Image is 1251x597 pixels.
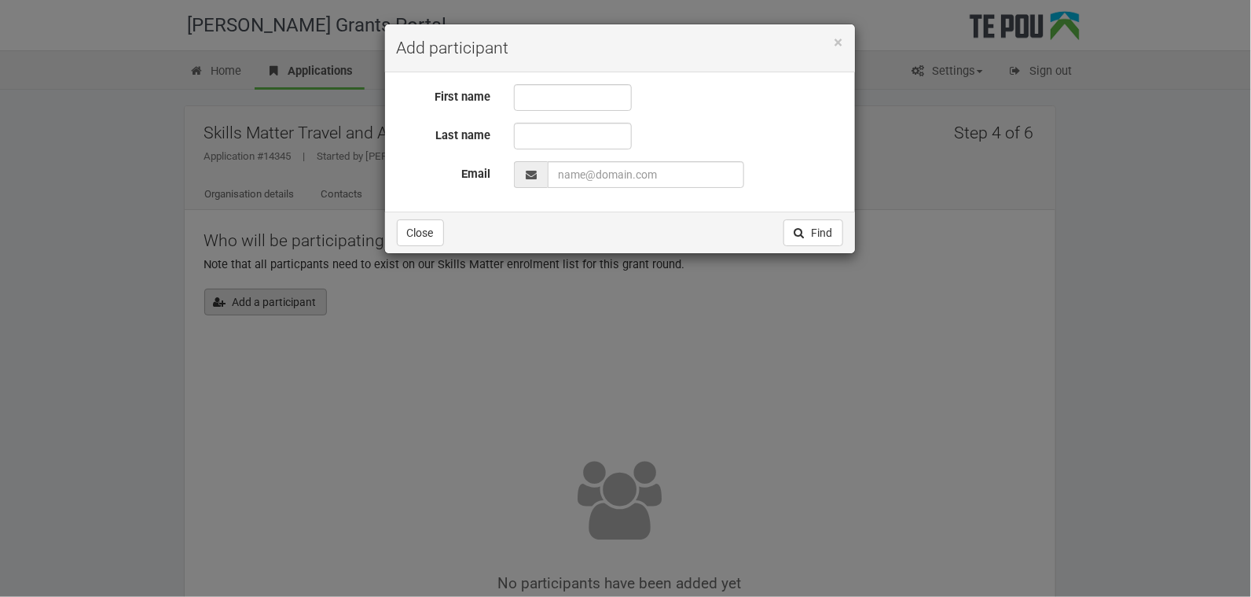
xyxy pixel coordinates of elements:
[435,128,490,142] span: Last name
[835,35,843,51] button: Close
[461,167,490,181] span: Email
[435,90,490,104] span: First name
[548,161,744,188] input: name@domain.com
[835,33,843,52] span: ×
[397,36,843,60] h4: Add participant
[397,219,444,246] button: Close
[783,219,843,246] button: Find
